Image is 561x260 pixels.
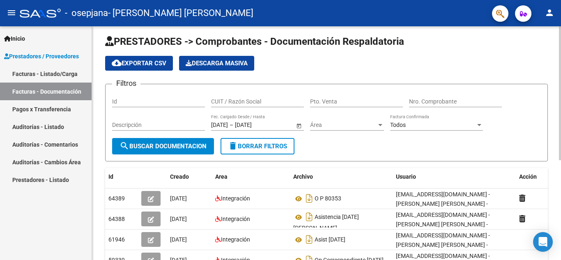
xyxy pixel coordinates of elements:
[108,195,125,202] span: 64389
[108,4,253,22] span: - [PERSON_NAME] [PERSON_NAME]
[221,195,250,202] span: Integración
[108,236,125,243] span: 61946
[112,78,140,89] h3: Filtros
[304,233,315,246] i: Descargar documento
[221,236,250,243] span: Integración
[396,232,490,248] span: [EMAIL_ADDRESS][DOMAIN_NAME] - [PERSON_NAME] [PERSON_NAME] -
[112,60,166,67] span: Exportar CSV
[545,8,554,18] mat-icon: person
[170,216,187,222] span: [DATE]
[396,212,490,228] span: [EMAIL_ADDRESS][DOMAIN_NAME] - [PERSON_NAME] [PERSON_NAME] -
[516,168,557,186] datatable-header-cell: Acción
[221,138,294,154] button: Borrar Filtros
[7,8,16,18] mat-icon: menu
[105,56,173,71] button: Exportar CSV
[4,34,25,43] span: Inicio
[167,168,212,186] datatable-header-cell: Creado
[293,214,359,232] span: Asistencia [DATE] [PERSON_NAME]
[212,168,290,186] datatable-header-cell: Area
[112,138,214,154] button: Buscar Documentacion
[179,56,254,71] button: Descarga Masiva
[519,173,537,180] span: Acción
[228,141,238,151] mat-icon: delete
[221,216,250,222] span: Integración
[186,60,248,67] span: Descarga Masiva
[179,56,254,71] app-download-masive: Descarga masiva de comprobantes (adjuntos)
[390,122,406,128] span: Todos
[211,122,228,129] input: Fecha inicio
[120,141,129,151] mat-icon: search
[293,173,313,180] span: Archivo
[294,121,303,130] button: Open calendar
[396,191,490,207] span: [EMAIL_ADDRESS][DOMAIN_NAME] - [PERSON_NAME] [PERSON_NAME] -
[304,192,315,205] i: Descargar documento
[315,196,341,202] span: O P 80353
[396,173,416,180] span: Usuario
[533,232,553,252] div: Open Intercom Messenger
[105,36,404,47] span: PRESTADORES -> Comprobantes - Documentación Respaldatoria
[170,236,187,243] span: [DATE]
[235,122,275,129] input: Fecha fin
[170,173,189,180] span: Creado
[170,195,187,202] span: [DATE]
[304,210,315,223] i: Descargar documento
[108,173,113,180] span: Id
[315,237,345,243] span: Asist [DATE]
[112,58,122,68] mat-icon: cloud_download
[230,122,233,129] span: –
[290,168,393,186] datatable-header-cell: Archivo
[393,168,516,186] datatable-header-cell: Usuario
[65,4,108,22] span: - osepjana
[215,173,228,180] span: Area
[105,168,138,186] datatable-header-cell: Id
[4,52,79,61] span: Prestadores / Proveedores
[108,216,125,222] span: 64388
[310,122,377,129] span: Área
[228,143,287,150] span: Borrar Filtros
[120,143,207,150] span: Buscar Documentacion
